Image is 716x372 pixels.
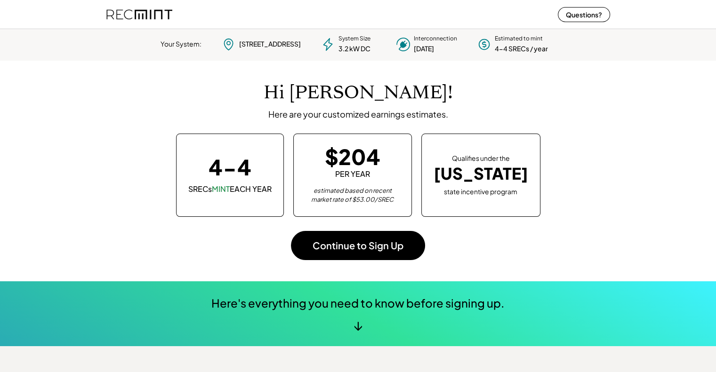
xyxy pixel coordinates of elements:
div: [US_STATE] [434,164,528,183]
div: 3.2 kW DC [338,44,370,54]
div: Here's everything you need to know before signing up. [211,295,505,311]
div: $204 [325,146,380,167]
div: estimated based on recent market rate of $53.00/SREC [306,186,400,205]
div: 4-4 SRECs / year [495,44,548,54]
font: MINT [212,184,230,194]
div: state incentive program [444,186,517,197]
div: [STREET_ADDRESS] [239,40,301,49]
img: recmint-logotype%403x%20%281%29.jpeg [106,2,172,27]
div: ↓ [354,318,362,332]
div: Here are your customized earnings estimates. [268,109,448,119]
div: SRECs EACH YEAR [188,184,272,194]
button: Questions? [558,7,610,22]
button: Continue to Sign Up [291,231,425,260]
div: [DATE] [414,44,434,54]
div: 4-4 [209,156,251,177]
div: Qualifies under the [452,154,510,163]
div: Estimated to mint [495,35,543,43]
h1: Hi [PERSON_NAME]! [264,82,453,104]
div: PER YEAR [335,169,370,179]
div: Your System: [161,40,201,49]
div: System Size [338,35,370,43]
div: Interconnection [414,35,457,43]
